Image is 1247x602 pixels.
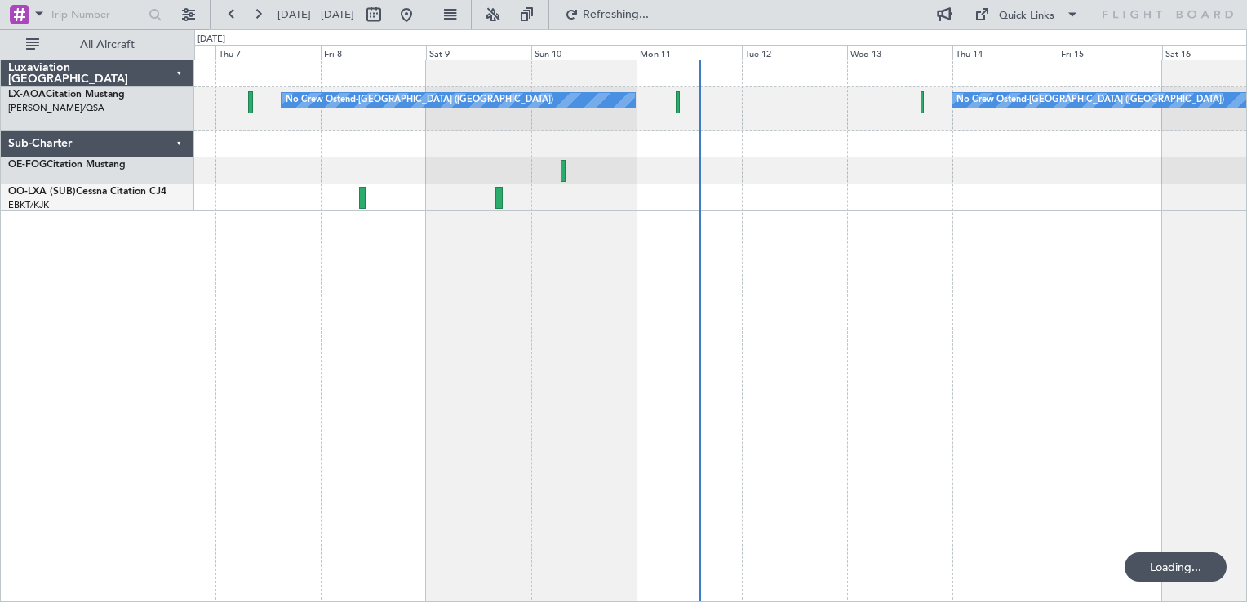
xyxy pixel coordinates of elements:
[286,88,553,113] div: No Crew Ostend-[GEOGRAPHIC_DATA] ([GEOGRAPHIC_DATA])
[426,45,531,60] div: Sat 9
[8,160,126,170] a: OE-FOGCitation Mustang
[742,45,847,60] div: Tue 12
[277,7,354,22] span: [DATE] - [DATE]
[582,9,650,20] span: Refreshing...
[956,88,1224,113] div: No Crew Ostend-[GEOGRAPHIC_DATA] ([GEOGRAPHIC_DATA])
[847,45,952,60] div: Wed 13
[50,2,144,27] input: Trip Number
[8,90,46,100] span: LX-AOA
[1058,45,1163,60] div: Fri 15
[8,187,76,197] span: OO-LXA (SUB)
[1125,552,1227,582] div: Loading...
[952,45,1058,60] div: Thu 14
[321,45,426,60] div: Fri 8
[8,199,49,211] a: EBKT/KJK
[637,45,742,60] div: Mon 11
[531,45,637,60] div: Sun 10
[966,2,1087,28] button: Quick Links
[8,187,166,197] a: OO-LXA (SUB)Cessna Citation CJ4
[8,90,125,100] a: LX-AOACitation Mustang
[215,45,321,60] div: Thu 7
[8,102,104,114] a: [PERSON_NAME]/QSA
[18,32,177,58] button: All Aircraft
[197,33,225,46] div: [DATE]
[42,39,172,51] span: All Aircraft
[999,8,1054,24] div: Quick Links
[8,160,47,170] span: OE-FOG
[557,2,655,28] button: Refreshing...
